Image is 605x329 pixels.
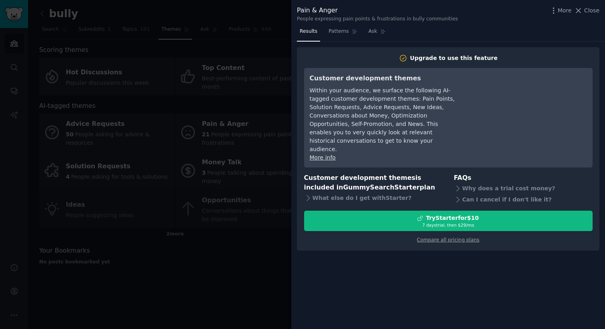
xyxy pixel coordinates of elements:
button: TryStarterfor$107 daystrial, then $29/mo [304,211,593,231]
div: Why does a trial cost money? [454,183,593,194]
div: Try Starter for $10 [426,214,479,222]
span: Patterns [329,28,349,35]
span: GummySearch Starter [343,183,419,191]
h3: Customer development themes is included in plan [304,173,443,193]
button: More [549,6,572,15]
span: Close [584,6,599,15]
a: More info [310,154,336,161]
iframe: YouTube video player [467,74,587,134]
div: People expressing pain points & frustrations in bully communities [297,16,458,23]
div: Within your audience, we surface the following AI-tagged customer development themes: Pain Points... [310,86,456,154]
a: Compare all pricing plans [417,237,479,243]
div: Upgrade to use this feature [410,54,498,62]
h3: Customer development themes [310,74,456,84]
div: What else do I get with Starter ? [304,193,443,204]
div: 7 days trial, then $ 29 /mo [305,222,592,228]
span: Ask [369,28,377,35]
div: Pain & Anger [297,6,458,16]
a: Ask [366,25,389,42]
div: Can I cancel if I don't like it? [454,194,593,205]
span: More [558,6,572,15]
a: Results [297,25,320,42]
h3: FAQs [454,173,593,183]
span: Results [300,28,317,35]
a: Patterns [326,25,360,42]
button: Close [574,6,599,15]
